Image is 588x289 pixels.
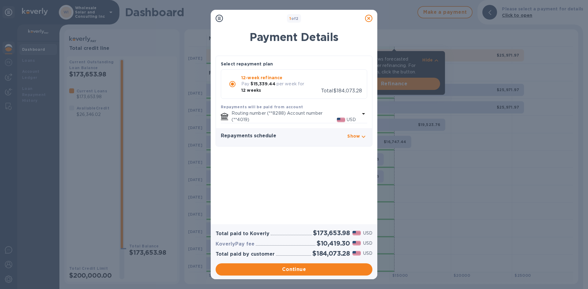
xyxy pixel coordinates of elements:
h3: Total paid by customer [216,251,275,257]
h3: Repayments schedule [221,133,276,139]
h1: Payment Details [216,31,372,43]
h2: $173,653.98 [313,229,350,237]
p: Routing number (**8288) Account number (**4019) [232,110,337,123]
p: per week for [277,81,304,87]
span: 1 [289,16,291,21]
b: Repayments will be paid from account [221,105,303,109]
p: USD [363,250,372,257]
h2: $10,419.30 [317,239,350,247]
p: Show [347,133,360,139]
img: USD [352,251,361,255]
img: USD [352,241,361,245]
img: USD [337,118,345,122]
h3: Total paid to Koverly [216,231,269,237]
p: Pay [241,81,249,87]
h2: $184,073.28 [312,250,350,257]
b: 12 weeks [241,88,261,93]
button: Continue [216,263,372,276]
p: USD [363,240,372,246]
b: of 2 [289,16,299,21]
img: USD [352,231,361,235]
p: USD [363,230,372,236]
span: Total $184,073.28 [321,88,362,94]
button: Show [347,133,367,141]
span: Continue [221,266,367,273]
b: $15,339.44 [251,81,275,86]
p: Select repayment plan [221,61,273,67]
p: USD [347,117,356,123]
p: 12-week refinance [241,75,321,81]
h3: KoverlyPay fee [216,241,254,247]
